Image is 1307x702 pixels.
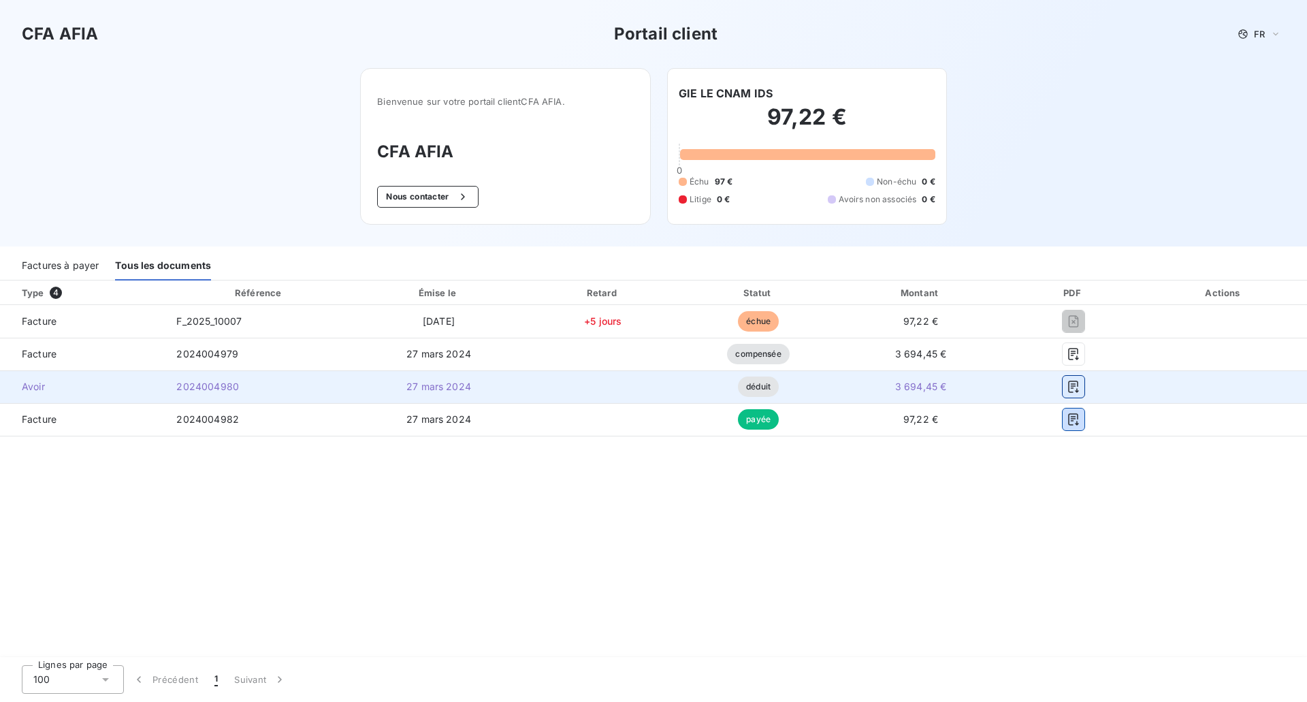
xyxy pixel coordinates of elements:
div: Type [14,286,163,300]
div: Statut [684,286,833,300]
span: 3 694,45 € [895,348,947,360]
div: Émise le [356,286,521,300]
span: FR [1254,29,1265,39]
span: Avoir [11,380,155,394]
div: Référence [235,287,281,298]
span: déduit [738,377,779,397]
span: Avoirs non associés [839,193,916,206]
span: Facture [11,315,155,328]
span: Non-échu [877,176,916,188]
div: Factures à payer [22,252,99,281]
span: Litige [690,193,711,206]
span: 27 mars 2024 [406,348,471,360]
span: 0 € [922,193,935,206]
span: 97,22 € [903,413,938,425]
span: [DATE] [423,315,455,327]
span: 4 [50,287,62,299]
span: 2024004979 [176,348,238,360]
span: Facture [11,347,155,361]
div: Actions [1144,286,1304,300]
span: Échu [690,176,709,188]
div: PDF [1009,286,1138,300]
div: Tous les documents [115,252,211,281]
span: 97,22 € [903,315,938,327]
h2: 97,22 € [679,103,935,144]
h3: CFA AFIA [22,22,98,46]
span: 0 € [717,193,730,206]
h3: Portail client [614,22,717,46]
span: échue [738,311,779,332]
span: 2024004982 [176,413,239,425]
span: compensée [727,344,789,364]
span: 27 mars 2024 [406,381,471,392]
button: Précédent [124,665,206,694]
h3: CFA AFIA [377,140,634,164]
span: Bienvenue sur votre portail client CFA AFIA . [377,96,634,107]
span: 1 [214,673,218,686]
span: 2024004980 [176,381,239,392]
span: Facture [11,413,155,426]
span: payée [738,409,779,430]
button: Nous contacter [377,186,478,208]
span: +5 jours [584,315,622,327]
span: 97 € [715,176,733,188]
span: 3 694,45 € [895,381,947,392]
span: 0 [677,165,682,176]
div: Montant [838,286,1003,300]
span: 0 € [922,176,935,188]
span: 100 [33,673,50,686]
div: Retard [527,286,679,300]
span: 27 mars 2024 [406,413,471,425]
button: 1 [206,665,226,694]
h6: GIE LE CNAM IDS [679,85,773,101]
button: Suivant [226,665,295,694]
span: F_2025_10007 [176,315,242,327]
